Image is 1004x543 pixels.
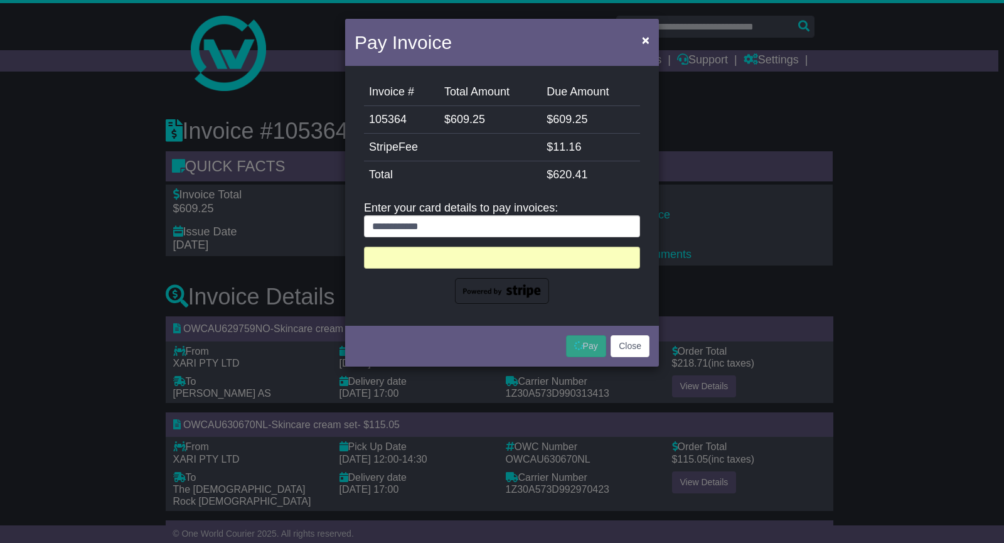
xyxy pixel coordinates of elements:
span: 11.16 [553,141,581,153]
td: $ [542,161,640,189]
td: Total Amount [439,78,542,106]
h4: Pay Invoice [355,28,452,56]
span: 609.25 [451,113,485,126]
td: $ [542,134,640,161]
div: Enter your card details to pay invoices: [364,202,640,304]
button: Close [611,335,649,357]
span: 620.41 [553,168,587,181]
td: $ [439,106,542,134]
button: Pay [566,335,606,357]
td: Invoice # [364,78,439,106]
td: Due Amount [542,78,640,106]
span: 609.25 [553,113,587,126]
img: powered-by-stripe.png [455,278,549,304]
td: $ [542,106,640,134]
td: 105364 [364,106,439,134]
td: StripeFee [364,134,542,161]
span: × [642,33,649,47]
button: Close [636,27,656,53]
td: Total [364,161,542,189]
iframe: Secure card payment input frame [372,251,632,262]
